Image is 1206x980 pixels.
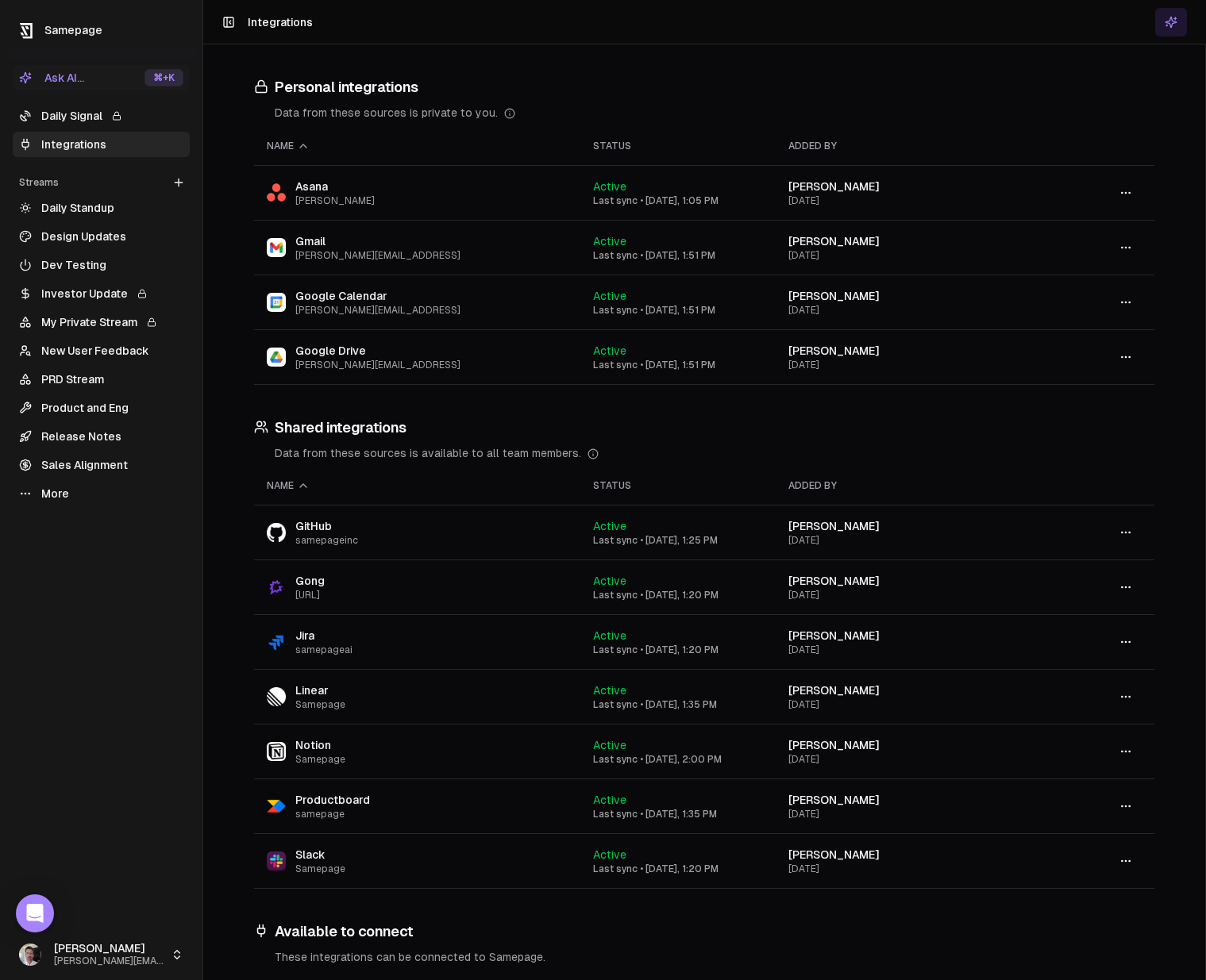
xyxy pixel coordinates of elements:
[788,808,1024,821] div: [DATE]
[788,848,880,861] span: [PERSON_NAME]
[593,344,626,357] span: Active
[54,942,164,956] span: [PERSON_NAME]
[248,14,313,30] h1: Integrations
[267,479,568,492] div: Name
[593,644,764,656] div: Last sync • [DATE], 1:20 PM
[267,797,286,816] img: Productboard
[275,949,1154,965] div: These integrations can be connected to Samepage.
[267,742,286,761] img: Notion
[788,194,1024,207] div: [DATE]
[13,103,190,129] a: Daily Signal
[593,684,626,697] span: Active
[13,424,190,449] a: Release Notes
[13,481,190,506] a: More
[788,644,1024,656] div: [DATE]
[593,194,764,207] div: Last sync • [DATE], 1:05 PM
[254,417,1154,439] h3: Shared integrations
[593,140,764,152] div: Status
[267,293,286,312] img: Google Calendar
[295,644,353,656] span: samepageai
[275,445,1154,461] div: Data from these sources is available to all team members.
[267,687,286,706] img: Linear
[13,224,190,249] a: Design Updates
[295,179,375,194] span: Asana
[13,195,190,221] a: Daily Standup
[295,249,460,262] span: [PERSON_NAME][EMAIL_ADDRESS]
[295,573,325,589] span: Gong
[593,589,764,601] div: Last sync • [DATE], 1:20 PM
[267,348,286,367] img: Google Drive
[267,523,286,541] img: GitHub
[593,794,626,806] span: Active
[593,249,764,262] div: Last sync • [DATE], 1:51 PM
[788,794,880,806] span: [PERSON_NAME]
[788,684,880,697] span: [PERSON_NAME]
[593,808,764,821] div: Last sync • [DATE], 1:35 PM
[788,520,880,532] span: [PERSON_NAME]
[295,534,358,547] span: samepageinc
[295,808,370,821] span: samepage
[295,698,345,711] span: Samepage
[788,235,880,248] span: [PERSON_NAME]
[44,24,102,37] span: Samepage
[267,578,286,597] img: Gong
[13,452,190,478] a: Sales Alignment
[295,753,345,766] span: Samepage
[788,479,1024,492] div: Added by
[593,739,626,751] span: Active
[13,170,190,195] div: Streams
[788,589,1024,601] div: [DATE]
[254,76,1154,98] h3: Personal integrations
[267,183,286,202] img: Asana
[54,955,164,967] span: [PERSON_NAME][EMAIL_ADDRESS]
[295,233,460,249] span: Gmail
[788,290,880,302] span: [PERSON_NAME]
[267,238,286,257] img: Gmail
[593,180,626,193] span: Active
[144,69,183,86] div: ⌘ +K
[13,936,190,974] button: [PERSON_NAME][PERSON_NAME][EMAIL_ADDRESS]
[593,698,764,711] div: Last sync • [DATE], 1:35 PM
[788,629,880,642] span: [PERSON_NAME]
[788,698,1024,711] div: [DATE]
[267,851,286,870] img: Slack
[593,629,626,642] span: Active
[295,863,345,875] span: Samepage
[295,792,370,808] span: Productboard
[593,575,626,587] span: Active
[254,920,1154,943] h3: Available to connect
[593,848,626,861] span: Active
[295,589,325,601] span: [URL]
[13,395,190,421] a: Product and Eng
[13,132,190,157] a: Integrations
[788,304,1024,317] div: [DATE]
[13,367,190,392] a: PRD Stream
[593,359,764,371] div: Last sync • [DATE], 1:51 PM
[788,534,1024,547] div: [DATE]
[295,343,460,359] span: Google Drive
[788,344,880,357] span: [PERSON_NAME]
[593,479,764,492] div: Status
[788,753,1024,766] div: [DATE]
[788,575,880,587] span: [PERSON_NAME]
[788,359,1024,371] div: [DATE]
[19,943,41,966] img: _image
[267,632,286,651] img: Jira
[593,863,764,875] div: Last sync • [DATE], 1:20 PM
[13,309,190,335] a: My Private Stream
[593,520,626,532] span: Active
[295,737,345,753] span: Notion
[295,847,345,863] span: Slack
[788,140,1024,152] div: Added by
[267,140,568,152] div: Name
[593,753,764,766] div: Last sync • [DATE], 2:00 PM
[788,863,1024,875] div: [DATE]
[275,105,1154,121] div: Data from these sources is private to you.
[19,70,84,86] div: Ask AI...
[13,281,190,306] a: Investor Update
[593,534,764,547] div: Last sync • [DATE], 1:25 PM
[295,628,353,644] span: Jira
[593,235,626,248] span: Active
[788,249,1024,262] div: [DATE]
[295,288,460,304] span: Google Calendar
